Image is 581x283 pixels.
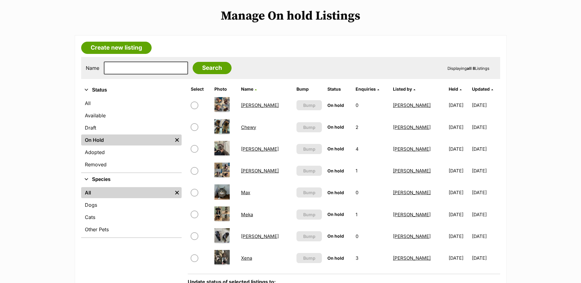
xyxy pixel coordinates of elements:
span: Bump [303,189,315,196]
div: Status [81,96,182,172]
a: Enquiries [356,86,379,92]
td: [DATE] [446,247,472,269]
button: Bump [296,231,322,241]
a: [PERSON_NAME] [393,190,431,195]
a: [PERSON_NAME] [393,124,431,130]
th: Bump [294,84,324,94]
td: 3 [353,247,390,269]
th: Status [325,84,353,94]
input: Search [193,62,232,74]
span: On hold [327,233,344,239]
a: [PERSON_NAME] [393,233,431,239]
a: Chewy [241,124,256,130]
span: Updated [472,86,490,92]
button: Bump [296,209,322,220]
span: Bump [303,102,315,108]
td: [DATE] [472,117,499,138]
td: [DATE] [446,138,472,160]
a: Available [81,110,182,121]
button: Status [81,86,182,94]
a: [PERSON_NAME] [393,255,431,261]
td: [DATE] [446,160,472,181]
a: [PERSON_NAME] [393,212,431,217]
a: On Hold [81,134,172,145]
a: Meka [241,212,253,217]
span: Bump [303,233,315,240]
button: Bump [296,187,322,198]
button: Bump [296,253,322,263]
td: [DATE] [472,138,499,160]
span: Listed by [393,86,412,92]
a: Cats [81,212,182,223]
a: Held [449,86,462,92]
a: [PERSON_NAME] [241,233,279,239]
button: Bump [296,166,322,176]
a: All [81,187,172,198]
a: Remove filter [172,134,182,145]
a: Remove filter [172,187,182,198]
span: On hold [327,190,344,195]
a: Name [241,86,257,92]
a: [PERSON_NAME] [241,168,279,174]
a: [PERSON_NAME] [393,102,431,108]
span: On hold [327,255,344,261]
td: 1 [353,204,390,225]
td: [DATE] [446,226,472,247]
span: On hold [327,103,344,108]
td: [DATE] [472,160,499,181]
td: [DATE] [472,95,499,116]
button: Bump [296,100,322,110]
td: [DATE] [446,182,472,203]
a: Max [241,190,250,195]
button: Species [81,175,182,183]
span: Name [241,86,253,92]
td: 1 [353,160,390,181]
td: [DATE] [446,117,472,138]
a: Adopted [81,147,182,158]
button: Bump [296,144,322,154]
a: [PERSON_NAME] [241,146,279,152]
td: [DATE] [472,247,499,269]
td: [DATE] [472,204,499,225]
span: On hold [327,146,344,151]
td: [DATE] [472,182,499,203]
span: On hold [327,168,344,173]
td: [DATE] [446,204,472,225]
span: Bump [303,146,315,152]
td: [DATE] [446,95,472,116]
span: Bump [303,255,315,261]
a: Other Pets [81,224,182,235]
a: [PERSON_NAME] [241,102,279,108]
td: 0 [353,182,390,203]
button: Bump [296,122,322,132]
td: 2 [353,117,390,138]
a: Updated [472,86,493,92]
td: 0 [353,95,390,116]
td: 0 [353,226,390,247]
span: translation missing: en.admin.listings.index.attributes.enquiries [356,86,376,92]
a: [PERSON_NAME] [393,168,431,174]
span: Held [449,86,458,92]
span: Displaying Listings [447,66,489,71]
a: Draft [81,122,182,133]
a: [PERSON_NAME] [393,146,431,152]
th: Select [188,84,211,94]
a: Listed by [393,86,415,92]
a: Xena [241,255,252,261]
a: Dogs [81,199,182,210]
div: Species [81,186,182,237]
a: Create new listing [81,42,152,54]
th: Photo [212,84,238,94]
a: All [81,98,182,109]
label: Name [86,65,99,71]
span: On hold [327,124,344,130]
span: Bump [303,168,315,174]
a: Removed [81,159,182,170]
strong: all 8 [467,66,475,71]
td: 4 [353,138,390,160]
span: Bump [303,124,315,130]
td: [DATE] [472,226,499,247]
span: Bump [303,211,315,218]
span: On hold [327,212,344,217]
